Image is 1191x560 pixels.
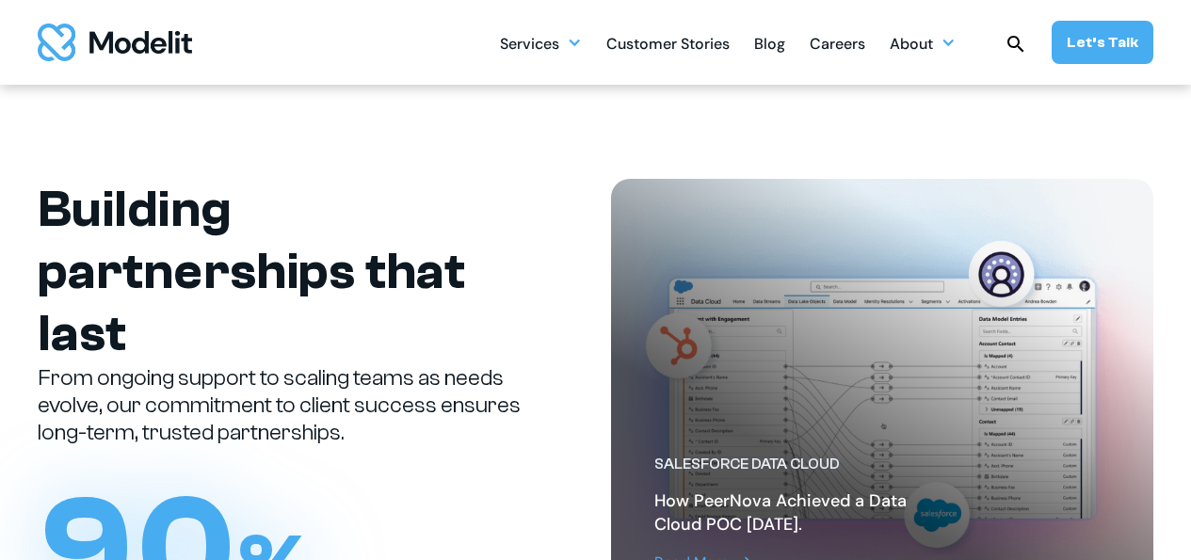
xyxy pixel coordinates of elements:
[654,455,957,474] div: Salesforce Data Cloud
[38,365,528,446] p: From ongoing support to scaling teams as needs evolve, our commitment to client success ensures l...
[606,27,730,64] div: Customer Stories
[890,24,956,61] div: About
[890,27,933,64] div: About
[754,24,785,61] a: Blog
[1067,32,1138,53] div: Let’s Talk
[810,24,865,61] a: Careers
[38,24,192,61] a: home
[38,24,192,61] img: modelit logo
[1052,21,1153,64] a: Let’s Talk
[500,27,559,64] div: Services
[38,179,528,365] h1: Building partnerships that last
[654,489,957,536] h2: How PeerNova Achieved a Data Cloud POC [DATE].
[606,24,730,61] a: Customer Stories
[500,24,582,61] div: Services
[810,27,865,64] div: Careers
[754,27,785,64] div: Blog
